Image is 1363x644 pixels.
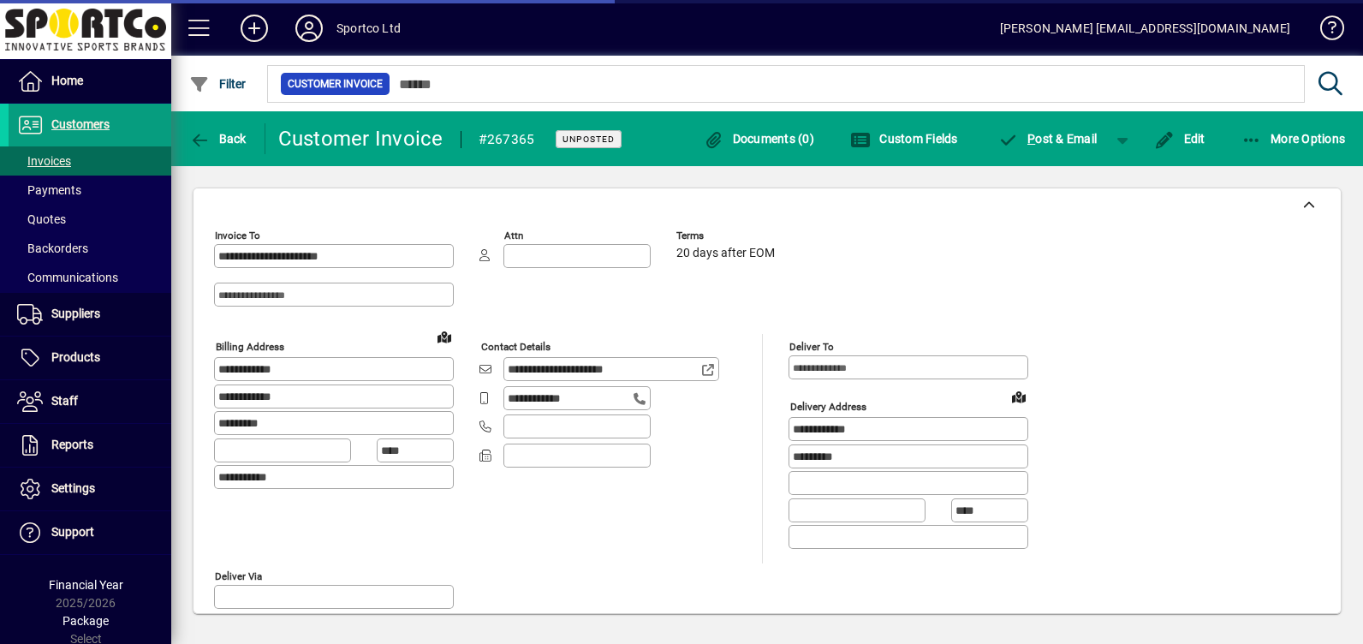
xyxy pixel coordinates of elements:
a: View on map [1005,383,1033,410]
a: Staff [9,380,171,423]
div: Customer Invoice [278,125,443,152]
button: Back [185,123,251,154]
mat-label: Invoice To [215,230,260,241]
div: [PERSON_NAME] [EMAIL_ADDRESS][DOMAIN_NAME] [1000,15,1290,42]
a: View on map [431,323,458,350]
span: Filter [189,77,247,91]
span: Staff [51,394,78,408]
a: Communications [9,263,171,292]
span: Backorders [17,241,88,255]
a: Suppliers [9,293,171,336]
span: Customer Invoice [288,75,383,92]
button: Filter [185,69,251,99]
span: Payments [17,183,81,197]
span: Package [62,614,109,628]
a: Quotes [9,205,171,234]
a: Payments [9,176,171,205]
span: Edit [1154,132,1205,146]
button: Documents (0) [699,123,818,154]
a: Products [9,337,171,379]
div: #267365 [479,126,535,153]
span: ost & Email [998,132,1098,146]
span: Documents (0) [703,132,814,146]
span: Customers [51,117,110,131]
span: Unposted [562,134,615,145]
a: Home [9,60,171,103]
button: Profile [282,13,336,44]
button: Edit [1150,123,1210,154]
span: Suppliers [51,307,100,320]
span: Custom Fields [850,132,958,146]
button: More Options [1237,123,1350,154]
span: Invoices [17,154,71,168]
button: Custom Fields [846,123,962,154]
span: Terms [676,230,779,241]
span: More Options [1241,132,1346,146]
app-page-header-button: Back [171,123,265,154]
button: Add [227,13,282,44]
a: Knowledge Base [1307,3,1342,59]
a: Support [9,511,171,554]
span: 20 days after EOM [676,247,775,260]
mat-label: Deliver To [789,341,834,353]
a: Settings [9,468,171,510]
span: Settings [51,481,95,495]
div: Sportco Ltd [336,15,401,42]
a: Invoices [9,146,171,176]
span: Back [189,132,247,146]
span: P [1027,132,1035,146]
span: Support [51,525,94,539]
mat-label: Deliver via [215,569,262,581]
a: Reports [9,424,171,467]
span: Products [51,350,100,364]
span: Communications [17,271,118,284]
mat-label: Attn [504,230,523,241]
button: Post & Email [990,123,1106,154]
span: Quotes [17,212,66,226]
a: Backorders [9,234,171,263]
span: Home [51,74,83,87]
span: Reports [51,438,93,451]
span: Financial Year [49,578,123,592]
